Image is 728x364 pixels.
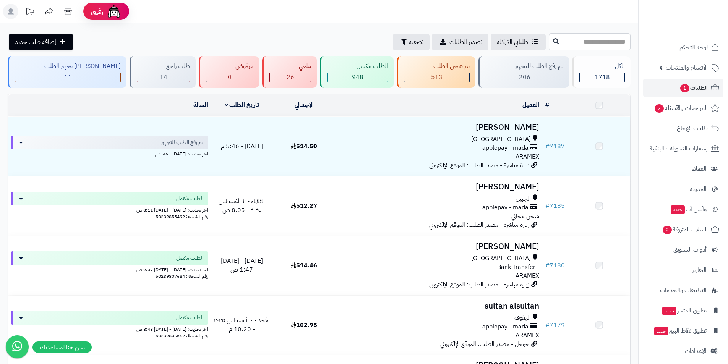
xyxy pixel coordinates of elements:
span: وآتس آب [670,204,707,215]
span: الطلب مكتمل [176,314,203,322]
span: 948 [352,73,363,82]
span: applepay - mada [482,144,529,152]
a: إضافة طلب جديد [9,34,73,50]
span: جوجل - مصدر الطلب: الموقع الإلكتروني [440,340,529,349]
span: الثلاثاء - ١٢ أغسطس ٢٠٢٥ - 8:05 ص [219,197,265,215]
span: زيارة مباشرة - مصدر الطلب: الموقع الإلكتروني [429,220,529,230]
span: 1 [680,84,689,92]
a: وآتس آبجديد [643,200,723,218]
span: # [545,201,550,210]
span: 2 [662,225,672,234]
span: الطلب مكتمل [176,195,203,202]
span: 2 [654,104,664,113]
div: 26 [270,73,311,82]
img: logo-2.png [676,15,721,31]
div: تم شحن الطلب [404,62,470,71]
span: 206 [519,73,530,82]
span: # [545,320,550,330]
h3: sultan alsultan [338,302,539,311]
span: # [545,142,550,151]
span: تصفية [409,37,423,47]
span: الهفوف [514,314,531,322]
span: 26 [287,73,294,82]
span: 513 [431,73,443,82]
a: تصدير الطلبات [432,34,488,50]
span: ARAMEX [516,331,539,340]
div: تم رفع الطلب للتجهيز [486,62,563,71]
div: اخر تحديث: [DATE] - [DATE] 8:48 ص [11,325,208,333]
a: تطبيق نقاط البيعجديد [643,322,723,340]
a: تاريخ الطلب [225,100,259,110]
div: 948 [328,73,388,82]
a: طلب راجع 14 [128,56,197,88]
div: اخر تحديث: [DATE] - [DATE] 9:07 ص [11,265,208,273]
span: تصدير الطلبات [449,37,482,47]
span: تطبيق نقاط البيع [653,325,707,336]
span: تم رفع الطلب للتجهيز [161,139,203,146]
span: التقارير [692,265,707,275]
div: طلب راجع [137,62,190,71]
span: الطلبات [679,83,708,93]
span: أدوات التسويق [673,244,707,255]
span: الأقسام والمنتجات [666,62,708,73]
span: جديد [671,205,685,214]
a: #7187 [545,142,565,151]
a: الطلب مكتمل 948 [318,56,395,88]
a: #7179 [545,320,565,330]
a: لوحة التحكم [643,38,723,57]
span: جديد [662,307,676,315]
span: 0 [228,73,232,82]
span: رقم الشحنة: 50239855492 [156,213,208,220]
span: # [545,261,550,270]
span: 514.46 [291,261,317,270]
span: زيارة مباشرة - مصدر الطلب: الموقع الإلكتروني [429,280,529,289]
span: ARAMEX [516,152,539,161]
a: المدونة [643,180,723,198]
a: الحالة [193,100,208,110]
span: 1718 [595,73,610,82]
a: طلبات الإرجاع [643,119,723,138]
a: تم شحن الطلب 513 [395,56,477,88]
span: الأحد - ١٠ أغسطس ٢٠٢٥ - 10:20 م [214,316,270,334]
span: 102.95 [291,320,317,330]
span: العملاء [692,163,707,174]
span: ARAMEX [516,271,539,280]
a: التقارير [643,261,723,279]
div: [PERSON_NAME] تجهيز الطلب [15,62,121,71]
span: طلبات الإرجاع [677,123,708,134]
span: طلباتي المُوكلة [497,37,528,47]
a: [PERSON_NAME] تجهيز الطلب 11 [6,56,128,88]
span: 11 [64,73,72,82]
a: تم رفع الطلب للتجهيز 206 [477,56,571,88]
a: #7180 [545,261,565,270]
a: الطلبات1 [643,79,723,97]
div: اخر تحديث: [DATE] - 5:46 م [11,149,208,157]
h3: [PERSON_NAME] [338,183,539,191]
a: طلباتي المُوكلة [491,34,546,50]
button: تصفية [393,34,430,50]
span: رقم الشحنة: 50239807634 [156,273,208,280]
span: applepay - mada [482,203,529,212]
a: مرفوض 0 [197,56,261,88]
div: الكل [579,62,625,71]
a: تطبيق المتجرجديد [643,301,723,320]
a: التطبيقات والخدمات [643,281,723,299]
div: 206 [486,73,563,82]
span: [GEOGRAPHIC_DATA] [471,135,531,144]
span: 514.50 [291,142,317,151]
span: تطبيق المتجر [662,305,707,316]
div: مرفوض [206,62,253,71]
a: العملاء [643,160,723,178]
a: تحديثات المنصة [20,4,39,21]
div: ملغي [269,62,311,71]
a: الإجمالي [295,100,314,110]
a: إشعارات التحويلات البنكية [643,139,723,158]
span: لوحة التحكم [679,42,708,53]
span: التطبيقات والخدمات [660,285,707,296]
a: الإعدادات [643,342,723,360]
span: إشعارات التحويلات البنكية [650,143,708,154]
span: زيارة مباشرة - مصدر الطلب: الموقع الإلكتروني [429,161,529,170]
div: 11 [15,73,120,82]
span: رقم الشحنة: 50239806562 [156,332,208,339]
span: رفيق [91,7,103,16]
